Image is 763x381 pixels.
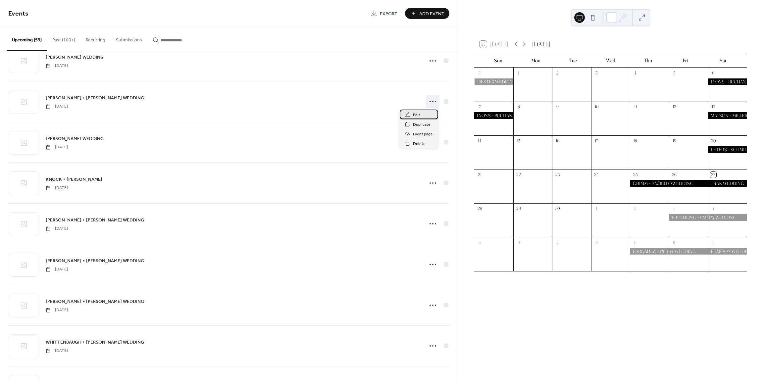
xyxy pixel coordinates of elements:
div: FIESTER WEDDING [474,78,513,85]
span: Event page [413,131,433,138]
div: [DATE] [532,39,550,49]
div: 11 [633,104,638,110]
div: 15 [516,138,522,144]
span: [DATE] [46,348,68,354]
div: 31 [477,70,483,76]
div: LYONS + BUCHANAN WEDDING [708,78,747,85]
span: [PERSON_NAME] WEDDING [46,54,104,61]
div: 10 [671,239,677,245]
div: 11 [710,239,716,245]
div: 26 [671,172,677,178]
div: 9 [633,239,638,245]
span: [PERSON_NAME] + [PERSON_NAME] WEDDING [46,258,144,264]
div: GRIMM + PACIELLO WEDDING [630,180,708,187]
div: 28 [477,206,483,212]
a: WHITTENBAUGH + [PERSON_NAME] WEDDING [46,338,144,346]
span: [DATE] [46,266,68,272]
div: Sun [480,53,517,68]
div: Tue [554,53,592,68]
a: [PERSON_NAME] WEDDING [46,53,104,61]
div: 9 [555,104,561,110]
a: [PERSON_NAME] + [PERSON_NAME] WEDDING [46,94,144,102]
div: 19 [671,138,677,144]
button: Submissions [111,27,147,50]
a: KNOCK + [PERSON_NAME] [46,175,102,183]
div: 20 [710,138,716,144]
a: [PERSON_NAME] + [PERSON_NAME] WEDDING [46,257,144,264]
div: 4 [710,206,716,212]
div: 14 [477,138,483,144]
a: [PERSON_NAME] WEDDING [46,135,104,142]
div: 21 [477,172,483,178]
div: Wed [592,53,629,68]
button: Recurring [80,27,111,50]
div: 12 [671,104,677,110]
div: 22 [516,172,522,178]
div: PEARSON WEDDING [708,248,747,255]
div: 7 [555,239,561,245]
div: 4 [633,70,638,76]
button: Add Event [405,8,449,19]
div: 5 [671,70,677,76]
span: Export [380,10,397,17]
div: 13 [710,104,716,110]
div: 6 [710,70,716,76]
div: 2 [555,70,561,76]
span: Add Event [419,10,444,17]
span: [PERSON_NAME] + [PERSON_NAME] WEDDING [46,95,144,102]
span: [DATE] [46,307,68,313]
div: TRAN WEDDING [708,180,747,187]
span: [DATE] [46,63,68,69]
span: [DATE] [46,104,68,110]
div: 24 [593,172,599,178]
div: Mon [517,53,554,68]
div: Fri [667,53,704,68]
span: Duplicate [413,121,431,128]
div: 17 [593,138,599,144]
button: Upcoming (53) [7,27,47,51]
span: [DATE] [46,144,68,150]
div: 6 [516,239,522,245]
div: 10 [593,104,599,110]
span: [DATE] [46,226,68,232]
div: MATSON + MILLER WEDDING [708,112,747,119]
span: Events [8,7,28,20]
div: 3 [593,70,599,76]
div: 1 [516,70,522,76]
div: 1 [593,206,599,212]
span: Edit [413,112,420,119]
div: 8 [516,104,522,110]
div: 3 [671,206,677,212]
a: [PERSON_NAME] + [PERSON_NAME] WEDDING [46,298,144,305]
span: [PERSON_NAME] + [PERSON_NAME] WEDDING [46,217,144,224]
div: 18 [633,138,638,144]
div: 7 [477,104,483,110]
div: BARKALOW + PERRY WEDDING [630,248,708,255]
div: 5 [477,239,483,245]
div: 29 [516,206,522,212]
div: LYONS + BUCHANAN WEDDING [474,112,513,119]
div: 23 [555,172,561,178]
div: 30 [555,206,561,212]
div: 25 [633,172,638,178]
div: 2 [633,206,638,212]
div: Thu [629,53,667,68]
div: 8 [593,239,599,245]
div: FRUEHLING + EMERY WEDDING [669,214,747,221]
div: 16 [555,138,561,144]
a: Export [366,8,402,19]
button: Past (100+) [47,27,80,50]
a: [PERSON_NAME] + [PERSON_NAME] WEDDING [46,216,144,224]
span: Delete [413,140,426,147]
span: [DATE] [46,185,68,191]
div: Sat [704,53,741,68]
div: PETERS + SCHMIDT WEDDING [708,146,747,153]
div: 27 [710,172,716,178]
